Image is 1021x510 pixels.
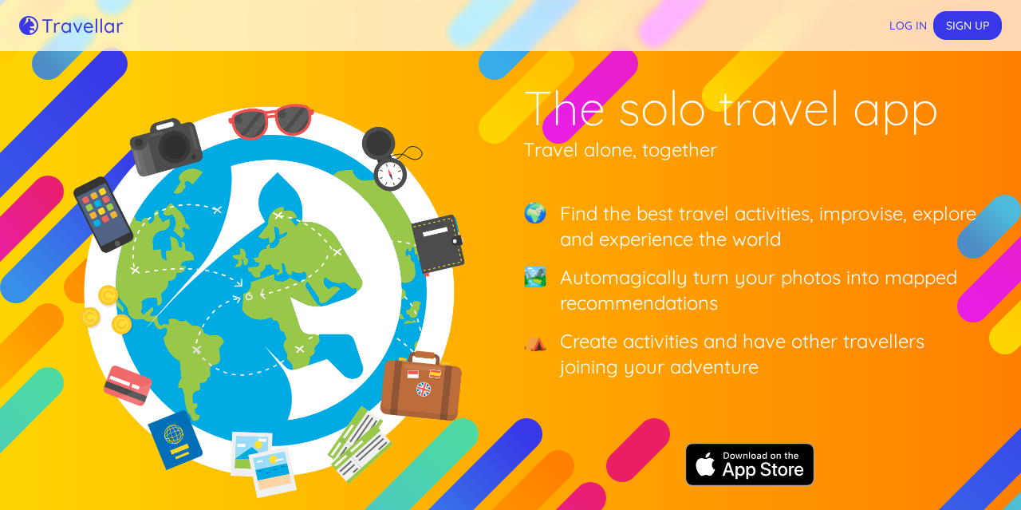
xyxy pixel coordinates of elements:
[41,16,124,35] h5: Travellar
[685,443,814,486] img: The solo travel app
[64,83,479,498] img: loading image
[523,136,976,162] h2: Travel alone, together
[560,200,976,251] h2: Find the best travel activities, improvise, explore and experience the world
[523,200,547,251] span: 🌍
[19,16,124,35] a: Travellar
[523,79,976,136] h1: The solo travel app
[560,264,976,315] h2: Automagically turn your photos into mapped recommendations
[523,328,547,379] span: ⛺
[560,328,976,379] h2: Create activities and have other travellers joining your adventure
[882,11,933,41] button: Log in
[523,264,547,315] span: 🏞️
[933,11,1002,41] button: Sign up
